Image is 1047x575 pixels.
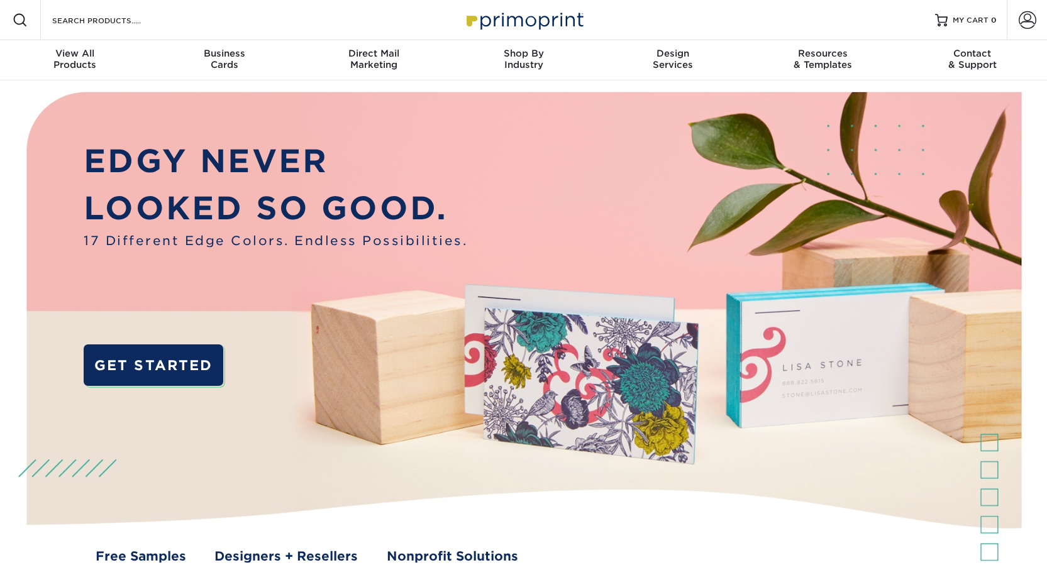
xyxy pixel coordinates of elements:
a: DesignServices [598,40,748,80]
div: Services [598,48,748,70]
input: SEARCH PRODUCTS..... [51,13,174,28]
a: Resources& Templates [748,40,897,80]
span: Business [150,48,299,59]
a: BusinessCards [150,40,299,80]
a: Free Samples [96,547,186,566]
span: Contact [897,48,1047,59]
a: Nonprofit Solutions [387,547,518,566]
a: Designers + Resellers [214,547,358,566]
span: Resources [748,48,897,59]
span: Shop By [449,48,599,59]
p: LOOKED SO GOOD. [84,185,467,232]
a: Contact& Support [897,40,1047,80]
div: Industry [449,48,599,70]
span: Design [598,48,748,59]
span: 17 Different Edge Colors. Endless Possibilities. [84,232,467,251]
img: Primoprint [461,6,587,33]
span: 0 [991,16,997,25]
div: Marketing [299,48,449,70]
div: Cards [150,48,299,70]
a: GET STARTED [84,344,223,386]
span: MY CART [953,15,989,26]
div: & Support [897,48,1047,70]
a: Shop ByIndustry [449,40,599,80]
div: & Templates [748,48,897,70]
span: Direct Mail [299,48,449,59]
a: Direct MailMarketing [299,40,449,80]
p: EDGY NEVER [84,138,467,185]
